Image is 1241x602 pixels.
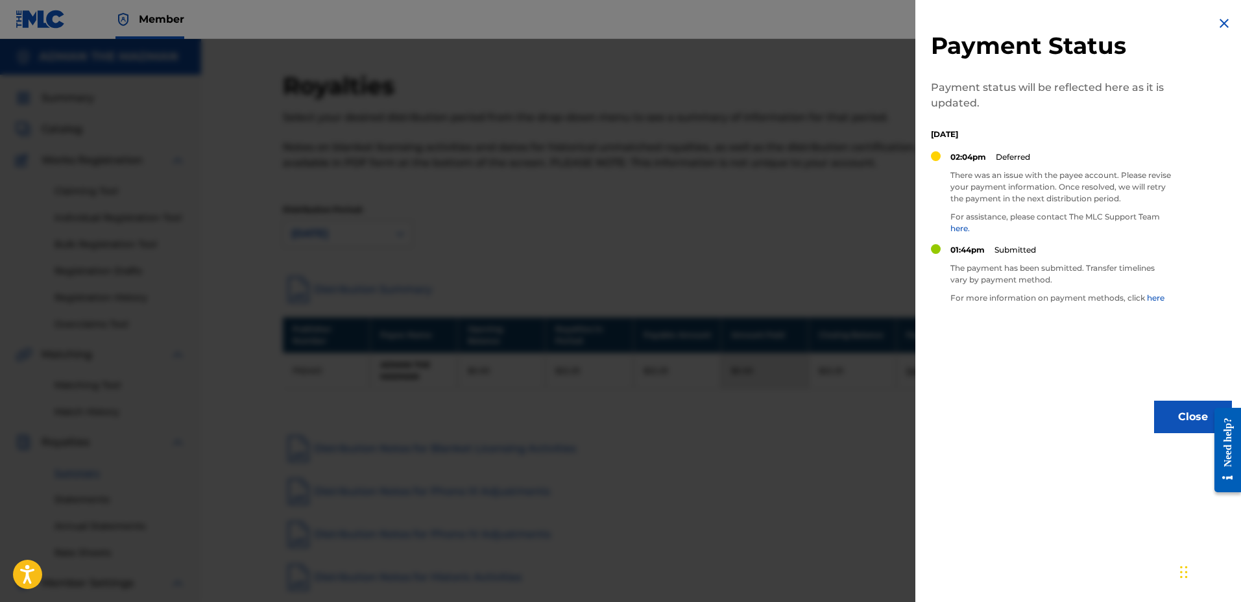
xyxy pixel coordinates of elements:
p: There was an issue with the payee account. Please revise your payment information. Once resolved,... [950,169,1171,205]
iframe: Chat Widget [1176,540,1241,602]
div: Drag [1180,553,1188,592]
p: The payment has been submitted. Transfer timelines vary by payment method. [950,262,1171,286]
p: For more information on payment methods, click [950,292,1171,304]
p: Submitted [994,244,1036,256]
img: Top Rightsholder [115,12,131,27]
p: [DATE] [931,129,1171,140]
p: 01:44pm [950,244,985,256]
iframe: Resource Center [1205,397,1241,502]
a: here. [950,223,970,233]
p: Deferred [996,151,1030,163]
span: Member [139,12,184,27]
img: MLC Logo [16,10,66,29]
a: here [1147,293,1164,303]
p: Payment status will be reflected here as it is updated. [931,80,1171,111]
p: For assistance, please contact The MLC Support Team [950,211,1171,234]
p: 02:04pm [950,151,986,163]
button: Close [1154,401,1232,433]
h2: Payment Status [931,31,1171,60]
